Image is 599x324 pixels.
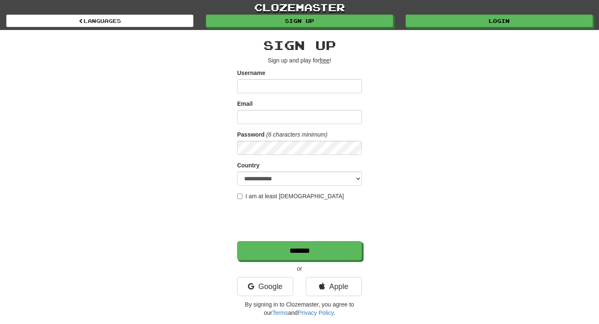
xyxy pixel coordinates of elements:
a: Sign up [206,15,393,27]
a: Languages [6,15,193,27]
label: Country [237,161,260,169]
label: Email [237,100,252,108]
p: or [237,264,362,273]
h2: Sign up [237,38,362,52]
label: Password [237,130,265,139]
a: Login [406,15,593,27]
a: Apple [306,277,362,296]
input: I am at least [DEMOGRAPHIC_DATA] [237,194,243,199]
a: Terms [272,309,288,316]
iframe: reCAPTCHA [237,204,364,237]
a: Google [237,277,293,296]
em: (6 characters minimum) [266,131,327,138]
label: Username [237,69,265,77]
u: free [319,57,329,64]
label: I am at least [DEMOGRAPHIC_DATA] [237,192,344,200]
a: Privacy Policy [298,309,334,316]
p: Sign up and play for ! [237,56,362,65]
p: By signing in to Clozemaster, you agree to our and . [237,300,362,317]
